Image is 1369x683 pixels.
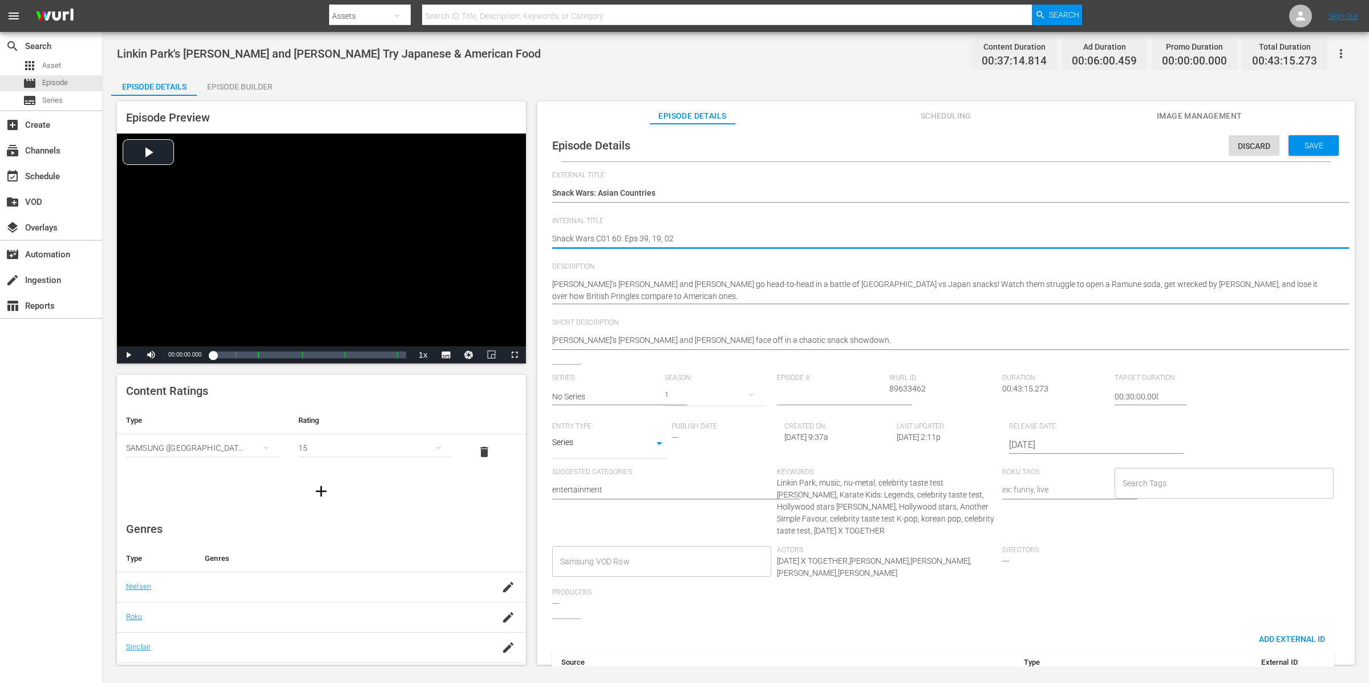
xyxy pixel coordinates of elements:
[126,522,163,536] span: Genres
[111,73,197,96] button: Episode Details
[1009,422,1155,431] span: Release Date:
[168,351,201,358] span: 00:00:00.000
[1002,468,1109,477] span: Roku Tags:
[672,433,679,442] span: ---
[435,346,457,363] button: Subtitles
[777,556,971,577] span: [DATE] X TOGETHER,[PERSON_NAME],[PERSON_NAME],[PERSON_NAME],[PERSON_NAME]
[140,346,163,363] button: Mute
[1002,556,1009,565] span: ---
[197,73,282,96] button: Episode Builder
[552,278,1334,302] textarea: [PERSON_NAME]’s [PERSON_NAME] and [PERSON_NAME] go head-to-head in a battle of [GEOGRAPHIC_DATA] ...
[784,433,828,442] span: [DATE] 9:37a
[903,109,989,123] span: Scheduling
[552,374,659,383] span: Series:
[1049,649,1307,676] th: External ID
[552,436,666,453] div: Series
[117,545,196,572] th: Type
[1252,39,1317,55] div: Total Duration
[117,407,289,434] th: Type
[23,76,37,90] span: Episode
[777,478,994,535] span: Linkin Park, music, nu-metal, celebrity taste test [PERSON_NAME], Karate Kids: Legends, celebrity...
[552,217,1334,226] span: Internal Title
[889,384,926,393] span: 89633462
[503,346,526,363] button: Fullscreen
[23,59,37,72] span: Asset
[457,346,480,363] button: Jump To Time
[126,432,280,464] div: SAMSUNG ([GEOGRAPHIC_DATA] (Republic of))
[6,169,19,183] span: Schedule
[552,262,1334,272] span: Description
[552,139,630,152] span: Episode Details
[897,433,941,442] span: [DATE] 2:11p
[1229,135,1279,156] button: Discard
[23,94,37,107] span: Series
[117,346,140,363] button: Play
[982,39,1047,55] div: Content Duration
[6,248,19,261] span: Automation
[552,318,1334,328] span: Short Description
[665,379,765,411] div: 1
[42,77,68,88] span: Episode
[126,642,151,651] a: Sinclair
[6,195,19,209] span: VOD
[117,134,526,363] div: Video Player
[1002,546,1222,555] span: Directors
[42,60,61,71] span: Asset
[289,407,461,434] th: Rating
[665,374,771,383] span: Season:
[552,484,772,498] textarea: entertainment
[1329,11,1358,21] a: Sign Out
[552,334,1334,348] textarea: [PERSON_NAME]’s [PERSON_NAME] and [PERSON_NAME] face off in a chaotic snack showdown.
[6,39,19,53] span: Search
[126,384,208,398] span: Content Ratings
[552,422,666,431] span: Entry Type:
[1032,5,1082,25] button: Search
[471,438,498,466] button: delete
[1115,374,1221,383] span: Target Duration:
[552,649,900,676] th: Source
[6,144,19,157] span: Channels
[126,111,210,124] span: Episode Preview
[126,612,143,621] a: Roku
[1002,384,1048,393] span: 00:43:15.273
[1289,135,1339,156] button: Save
[552,171,1334,180] span: External Title
[126,582,151,591] a: Nielsen
[1002,374,1109,383] span: Duration:
[777,374,884,383] span: Episode #:
[552,588,772,597] span: Producers
[111,73,197,100] div: Episode Details
[298,432,452,464] div: 15
[477,445,491,459] span: delete
[784,422,891,431] span: Created On:
[552,599,559,608] span: ---
[777,546,997,555] span: Actors
[672,422,779,431] span: Publish Date:
[1072,55,1137,68] span: 00:06:00.459
[777,468,997,477] span: Keywords:
[1162,39,1227,55] div: Promo Duration
[889,374,996,383] span: Wurl ID:
[27,3,82,30] img: ans4CAIJ8jUAAAAAAAAAAAAAAAAAAAAAAAAgQb4GAAAAAAAAAAAAAAAAAAAAAAAAJMjXAAAAAAAAAAAAAAAAAAAAAAAAgAT5G...
[552,187,1334,201] textarea: Snack Wars: Asian Countries
[1072,39,1137,55] div: Ad Duration
[6,118,19,132] span: Create
[196,545,481,572] th: Genres
[650,109,735,123] span: Episode Details
[1049,5,1079,25] span: Search
[213,351,406,358] div: Progress Bar
[982,55,1047,68] span: 00:37:14.814
[7,9,21,23] span: menu
[552,468,772,477] span: Suggested Categories:
[1295,141,1332,150] span: Save
[6,299,19,313] span: Reports
[117,47,541,60] span: Linkin Park's [PERSON_NAME] and [PERSON_NAME] Try Japanese & American Food
[1229,142,1279,151] span: Discard
[117,407,526,470] table: simple table
[900,649,1049,676] th: Type
[42,95,63,106] span: Series
[897,422,1003,431] span: Last Updated:
[1252,55,1317,68] span: 00:43:15.273
[6,273,19,287] span: Ingestion
[1162,55,1227,68] span: 00:00:00.000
